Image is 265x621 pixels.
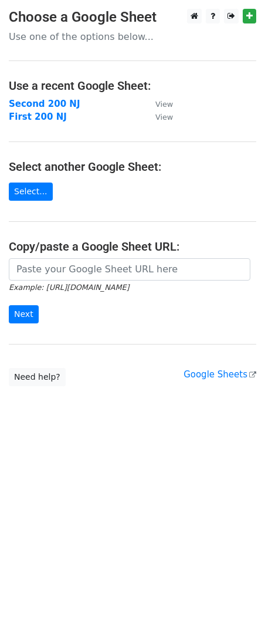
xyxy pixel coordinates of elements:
a: Second 200 NJ [9,99,80,109]
h4: Use a recent Google Sheet: [9,79,256,93]
input: Paste your Google Sheet URL here [9,258,250,281]
small: View [155,100,173,109]
a: Select... [9,183,53,201]
h3: Choose a Google Sheet [9,9,256,26]
input: Next [9,305,39,323]
p: Use one of the options below... [9,31,256,43]
small: View [155,113,173,122]
small: Example: [URL][DOMAIN_NAME] [9,283,129,292]
h4: Select another Google Sheet: [9,160,256,174]
a: Need help? [9,368,66,386]
a: Google Sheets [184,369,256,380]
h4: Copy/paste a Google Sheet URL: [9,239,256,254]
a: First 200 NJ [9,112,67,122]
a: View [144,112,173,122]
a: View [144,99,173,109]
